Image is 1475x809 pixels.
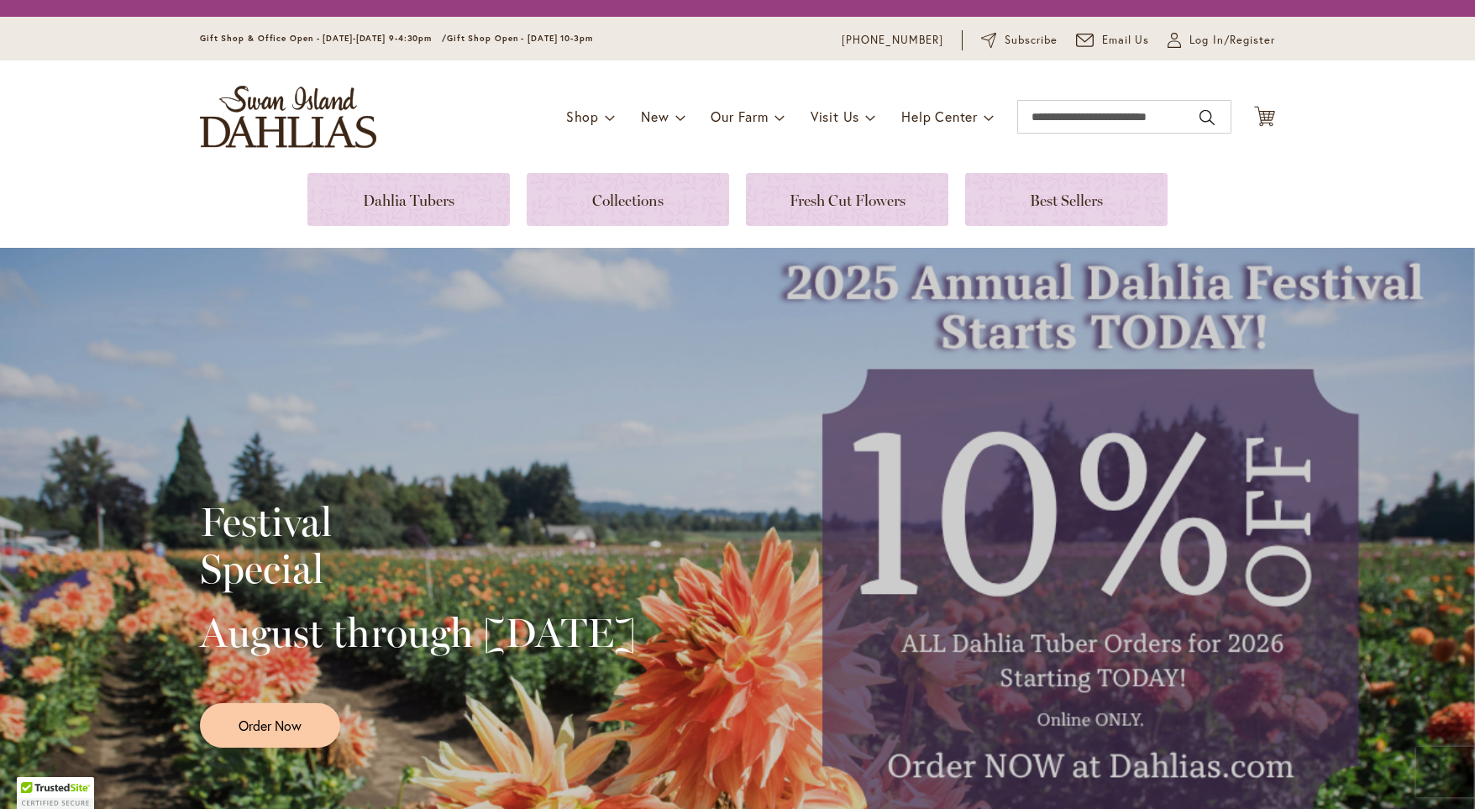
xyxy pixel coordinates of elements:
h2: August through [DATE] [200,609,636,656]
a: [PHONE_NUMBER] [842,32,943,49]
a: store logo [200,86,376,148]
a: Log In/Register [1168,32,1275,49]
span: Order Now [239,716,302,735]
span: Subscribe [1005,32,1058,49]
span: Log In/Register [1189,32,1275,49]
span: Help Center [901,108,978,125]
span: Our Farm [711,108,768,125]
span: Shop [566,108,599,125]
h2: Festival Special [200,498,636,592]
span: Email Us [1102,32,1150,49]
button: Search [1199,104,1215,131]
span: New [641,108,669,125]
span: Visit Us [811,108,859,125]
a: Email Us [1076,32,1150,49]
span: Gift Shop & Office Open - [DATE]-[DATE] 9-4:30pm / [200,33,447,44]
a: Order Now [200,703,340,748]
a: Subscribe [981,32,1058,49]
span: Gift Shop Open - [DATE] 10-3pm [447,33,593,44]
